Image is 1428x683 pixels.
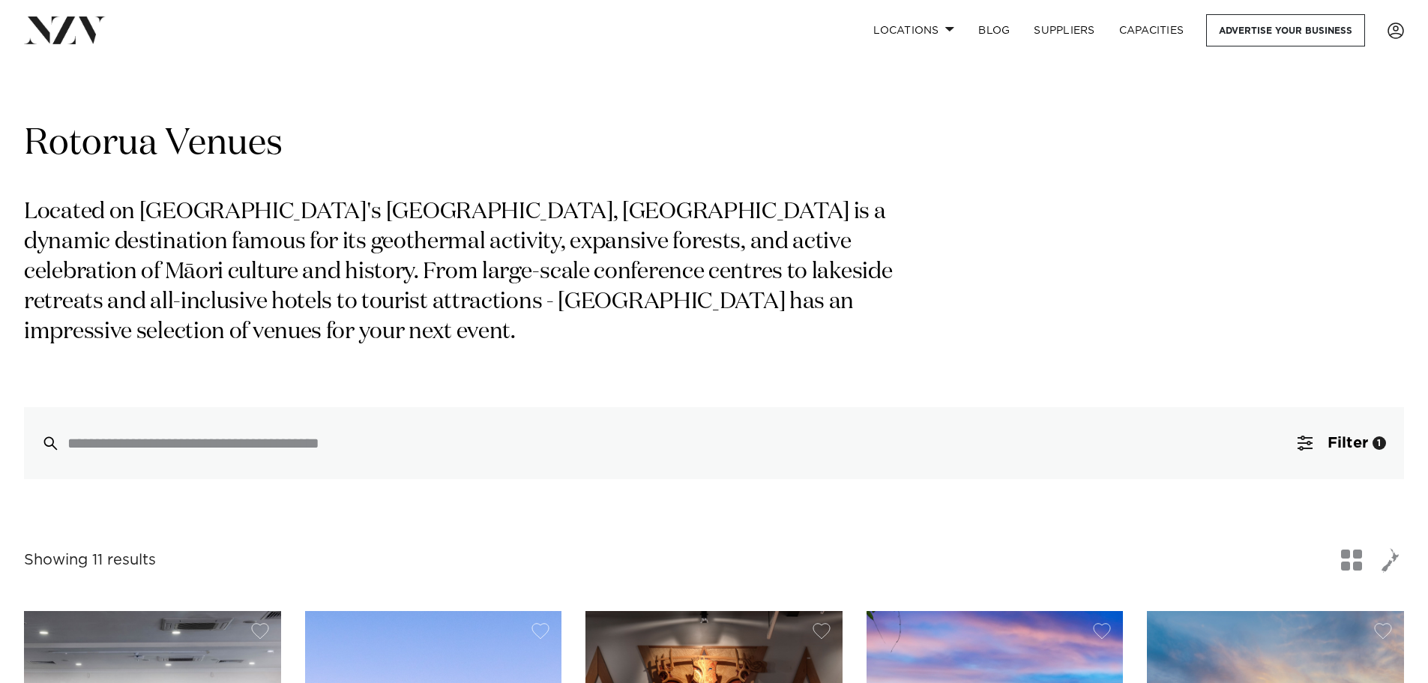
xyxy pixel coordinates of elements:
div: 1 [1373,436,1386,450]
a: Capacities [1107,14,1196,46]
img: nzv-logo.png [24,16,106,43]
a: Locations [861,14,966,46]
button: Filter1 [1280,407,1404,479]
a: SUPPLIERS [1022,14,1106,46]
a: Advertise your business [1206,14,1365,46]
span: Filter [1328,436,1368,451]
p: Located on [GEOGRAPHIC_DATA]'s [GEOGRAPHIC_DATA], [GEOGRAPHIC_DATA] is a dynamic destination famo... [24,198,951,347]
a: BLOG [966,14,1022,46]
div: Showing 11 results [24,549,156,572]
h1: Rotorua Venues [24,121,1404,168]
